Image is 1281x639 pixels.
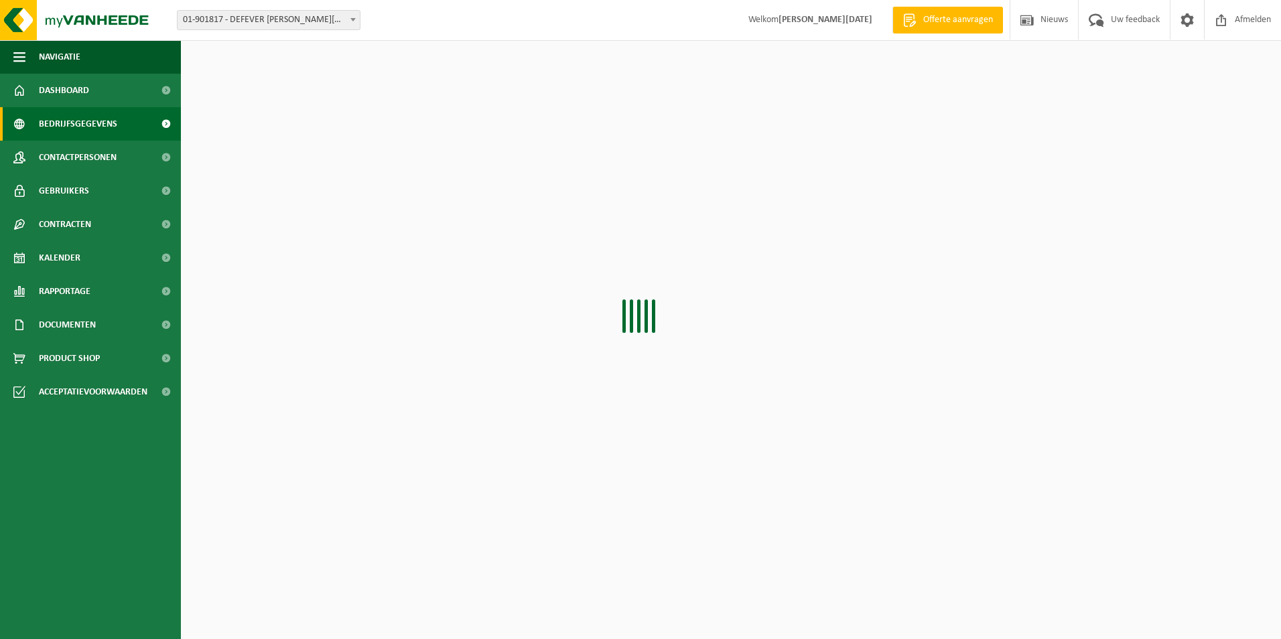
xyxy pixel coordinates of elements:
[39,141,117,174] span: Contactpersonen
[39,107,117,141] span: Bedrijfsgegevens
[1219,100,1250,111] span: Details
[39,308,96,342] span: Documenten
[39,375,147,409] span: Acceptatievoorwaarden
[1161,55,1260,74] span: Alleen actief
[188,88,366,121] span: DEFEVER [PERSON_NAME][DATE]
[306,54,400,74] li: Producent naam
[201,54,296,74] li: Business Partner
[39,342,100,375] span: Product Shop
[1102,100,1176,111] span: Contactpersonen
[1095,95,1203,115] a: Contactpersonen 1
[177,10,360,30] span: 01-901817 - DEFEVER JEAN NOEL - IEPER
[39,40,80,74] span: Navigatie
[39,174,89,208] span: Gebruikers
[39,208,91,241] span: Contracten
[1183,95,1203,115] span: 1
[1213,95,1267,115] a: Details
[1160,54,1261,74] span: Alleen actief
[39,74,89,107] span: Dashboard
[920,13,996,27] span: Offerte aanvragen
[779,15,872,25] strong: [PERSON_NAME][DATE]
[39,241,80,275] span: Kalender
[892,7,1003,33] a: Offerte aanvragen
[1007,100,1059,111] span: Afvalstoffen
[188,88,534,121] div: 01-901817 | [STREET_ADDRESS]
[39,275,90,308] span: Rapportage
[1066,95,1086,115] span: 1
[1000,95,1086,115] a: Afvalstoffen 1
[178,11,360,29] span: 01-901817 - DEFEVER JEAN NOEL - IEPER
